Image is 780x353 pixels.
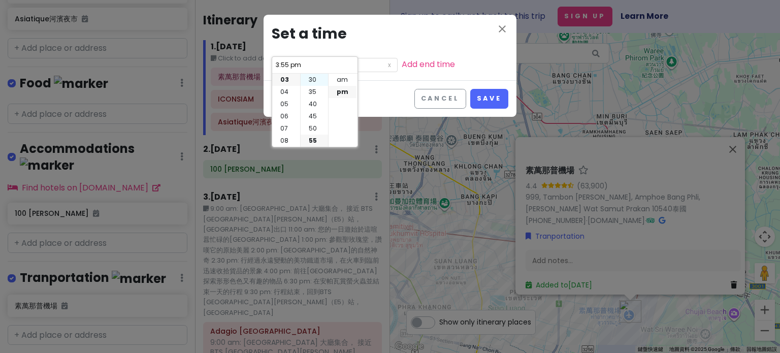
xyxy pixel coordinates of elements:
li: pm [329,86,356,98]
li: 50 [301,122,328,135]
li: 06 [272,110,300,122]
li: 55 [301,135,328,147]
li: 30 [301,74,328,86]
li: 05 [272,98,300,110]
li: 35 [301,86,328,98]
li: 40 [301,98,328,110]
h3: Set a time [272,23,508,46]
li: 03 [272,74,300,86]
button: Close [496,23,508,37]
li: 04 [272,86,300,98]
li: 07 [272,122,300,135]
a: clear [384,59,395,70]
button: Cancel [414,89,466,109]
li: am [329,74,356,86]
button: Save [470,89,508,109]
li: 08 [272,135,300,147]
input: Start time [275,60,354,70]
a: Add end time [402,58,455,70]
li: 45 [301,110,328,122]
i: close [496,23,508,35]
